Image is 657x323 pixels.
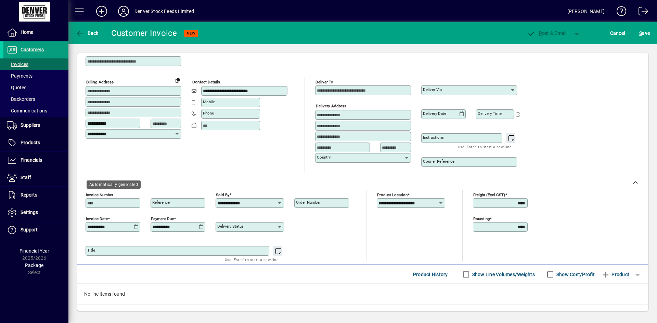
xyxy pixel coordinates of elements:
span: Package [25,263,43,268]
mat-label: Country [317,155,331,160]
button: Product History [410,268,451,281]
button: Add [91,5,113,17]
mat-label: Deliver To [315,80,333,84]
span: S [639,30,642,36]
span: Products [21,140,40,145]
mat-label: Instructions [423,135,444,140]
span: Cancel [610,28,625,39]
mat-label: Order number [296,200,321,205]
mat-label: Rounding [473,216,490,221]
mat-label: Freight (excl GST) [473,192,505,197]
mat-label: Sold by [216,192,229,197]
mat-label: Title [87,248,95,253]
span: Reports [21,192,37,198]
span: Financials [21,157,42,163]
mat-label: Delivery time [478,111,502,116]
mat-label: Reference [152,200,170,205]
a: Products [3,134,68,151]
button: Profile [113,5,134,17]
a: Invoices [3,58,68,70]
span: Financial Year [20,248,49,254]
span: Communications [7,108,47,113]
a: Suppliers [3,117,68,134]
a: Logout [633,1,648,24]
mat-label: Courier Reference [423,159,454,164]
a: Staff [3,169,68,186]
mat-hint: Use 'Enter' to start a new line [225,256,279,264]
span: Settings [21,210,38,215]
span: Quotes [7,85,26,90]
mat-label: Delivery status [217,224,244,229]
a: Payments [3,70,68,82]
a: Support [3,221,68,239]
a: Settings [3,204,68,221]
label: Show Cost/Profit [555,271,595,278]
div: No line items found [77,284,648,305]
mat-label: Delivery date [423,111,446,116]
mat-label: Mobile [203,99,215,104]
a: Home [3,24,68,41]
mat-label: Deliver via [423,87,442,92]
mat-label: Invoice number [86,192,113,197]
button: Product [598,268,633,281]
mat-label: Payment due [151,216,174,221]
button: Save [637,27,652,39]
span: Suppliers [21,122,40,128]
span: Backorders [7,96,35,102]
a: Communications [3,105,68,117]
mat-hint: Use 'Enter' to start a new line [458,143,512,151]
span: Product History [413,269,448,280]
mat-label: Invoice date [86,216,108,221]
app-page-header-button: Back [68,27,106,39]
div: [PERSON_NAME] [567,6,605,17]
button: Post & Email [524,27,570,39]
mat-label: Product location [377,192,408,197]
a: Quotes [3,82,68,93]
span: P [539,30,542,36]
span: ost & Email [527,30,567,36]
div: Denver Stock Feeds Limited [134,6,194,17]
span: Support [21,227,38,232]
span: Payments [7,73,33,79]
button: Cancel [608,27,627,39]
a: Backorders [3,93,68,105]
a: Knowledge Base [611,1,627,24]
button: Back [74,27,100,39]
span: Back [76,30,99,36]
span: Product [602,269,629,280]
a: Reports [3,187,68,204]
button: Copy to Delivery address [172,75,183,85]
span: Customers [21,47,44,52]
label: Show Line Volumes/Weights [471,271,535,278]
div: Customer Invoice [111,28,177,39]
span: NEW [187,31,195,36]
mat-label: Phone [203,111,214,116]
span: Staff [21,175,31,180]
div: Automatically generated [87,180,141,189]
span: ave [639,28,650,39]
a: Financials [3,152,68,169]
span: Home [21,29,33,35]
span: Invoices [7,62,28,67]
